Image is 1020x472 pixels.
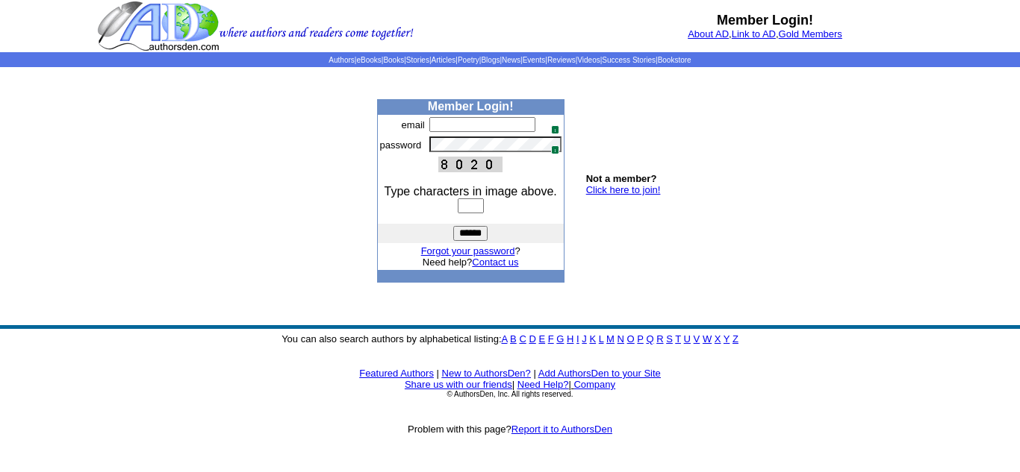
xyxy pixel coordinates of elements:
[656,333,663,344] a: R
[359,368,434,379] a: Featured Authors
[502,56,520,64] a: News
[437,368,439,379] font: |
[586,173,657,184] b: Not a member?
[602,56,656,64] a: Success Stories
[684,333,691,344] a: U
[551,125,559,134] span: 1
[510,333,517,344] a: B
[582,333,587,344] a: J
[329,56,354,64] a: Authors
[688,28,729,40] a: About AD
[545,119,557,131] img: npw-badge-icon.svg
[589,333,596,344] a: K
[586,184,661,195] a: Click here to join!
[408,424,612,435] font: Problem with this page?
[406,56,429,64] a: Stories
[472,257,518,268] a: Contact us
[599,333,604,344] a: L
[538,368,661,379] a: Add AuthorsDen to your Site
[646,333,653,344] a: Q
[447,390,573,398] font: © AuthorsDen, Inc. All rights reserved.
[442,368,531,379] a: New to AuthorsDen?
[529,333,535,344] a: D
[402,119,425,130] font: email
[519,333,526,344] a: C
[732,28,776,40] a: Link to AD
[568,379,615,390] font: |
[502,333,508,344] a: A
[405,379,512,390] a: Share us with our friends
[715,333,721,344] a: X
[567,333,573,344] a: H
[618,333,624,344] a: N
[512,379,514,390] font: |
[481,56,500,64] a: Blogs
[573,379,615,390] a: Company
[438,157,503,172] img: This Is CAPTCHA Image
[385,185,557,198] font: Type characters in image above.
[627,333,635,344] a: O
[724,333,730,344] a: Y
[421,245,515,257] a: Forgot your password
[688,28,842,40] font: , ,
[329,56,691,64] span: | | | | | | | | | | | |
[717,13,813,28] b: Member Login!
[576,333,579,344] a: I
[779,28,842,40] a: Gold Members
[523,56,546,64] a: Events
[675,333,681,344] a: T
[423,257,519,268] font: Need help?
[533,368,535,379] font: |
[282,333,738,344] font: You can also search authors by alphabetical listing:
[545,139,557,151] img: npw-badge-icon.svg
[703,333,712,344] a: W
[428,100,514,113] b: Member Login!
[637,333,643,344] a: P
[658,56,691,64] a: Bookstore
[548,333,554,344] a: F
[694,333,700,344] a: V
[577,56,600,64] a: Videos
[383,56,404,64] a: Books
[356,56,381,64] a: eBooks
[380,139,422,151] font: password
[556,333,564,344] a: G
[511,424,612,435] a: Report it to AuthorsDen
[517,379,569,390] a: Need Help?
[538,333,545,344] a: E
[432,56,456,64] a: Articles
[606,333,615,344] a: M
[733,333,738,344] a: Z
[458,56,479,64] a: Poetry
[547,56,576,64] a: Reviews
[666,333,673,344] a: S
[551,145,559,154] span: 1
[421,245,520,257] font: ?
